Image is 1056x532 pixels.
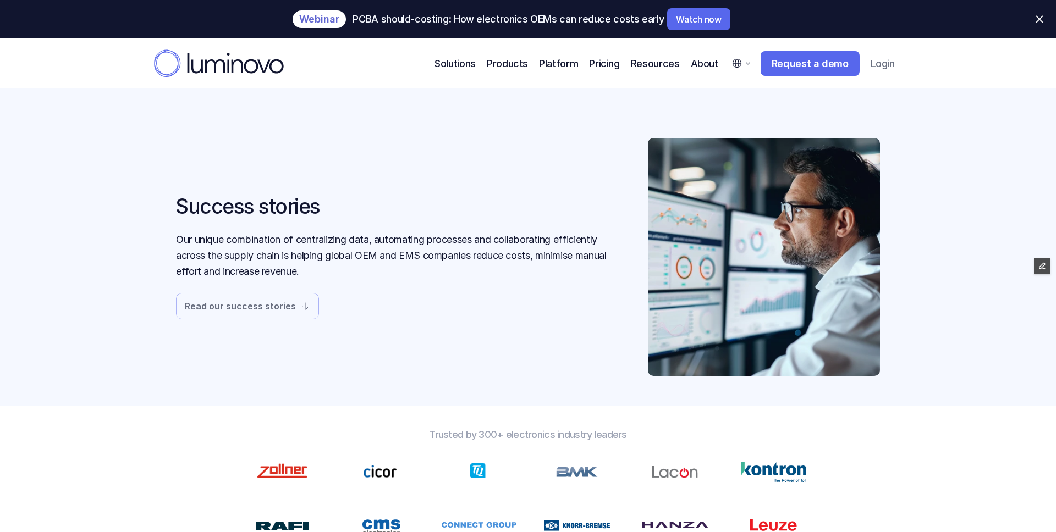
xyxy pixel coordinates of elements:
p: Read our success stories [185,302,296,311]
p: Trusted by 300+ electronics industry leaders [242,428,814,441]
p: Webinar [299,15,339,24]
p: Request a demo [772,58,849,70]
h1: Success stories [176,195,613,219]
button: Edit Framer Content [1034,258,1050,274]
p: About [691,56,718,71]
p: PCBA should-costing: How electronics OEMs can reduce costs early [353,14,664,25]
img: Zollner [254,461,311,481]
p: Platform [539,56,578,71]
a: Read our success stories [176,293,319,319]
p: Solutions [435,56,476,71]
img: Lacon [652,455,698,490]
img: zollner logo [364,460,397,483]
a: Pricing [589,56,619,71]
p: Login [871,58,894,70]
p: Watch now [676,15,721,24]
img: zollner logo [556,455,598,490]
p: Our unique combination of centralizing data, automating processes and collaborating efficiently a... [176,232,613,279]
p: Resources [631,56,680,71]
a: Request a demo [761,51,860,76]
a: Watch now [667,8,730,30]
a: Login [863,52,902,75]
p: Products [487,56,528,71]
img: Electronics professional looking at a dashboard on a computer screen [648,138,880,376]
